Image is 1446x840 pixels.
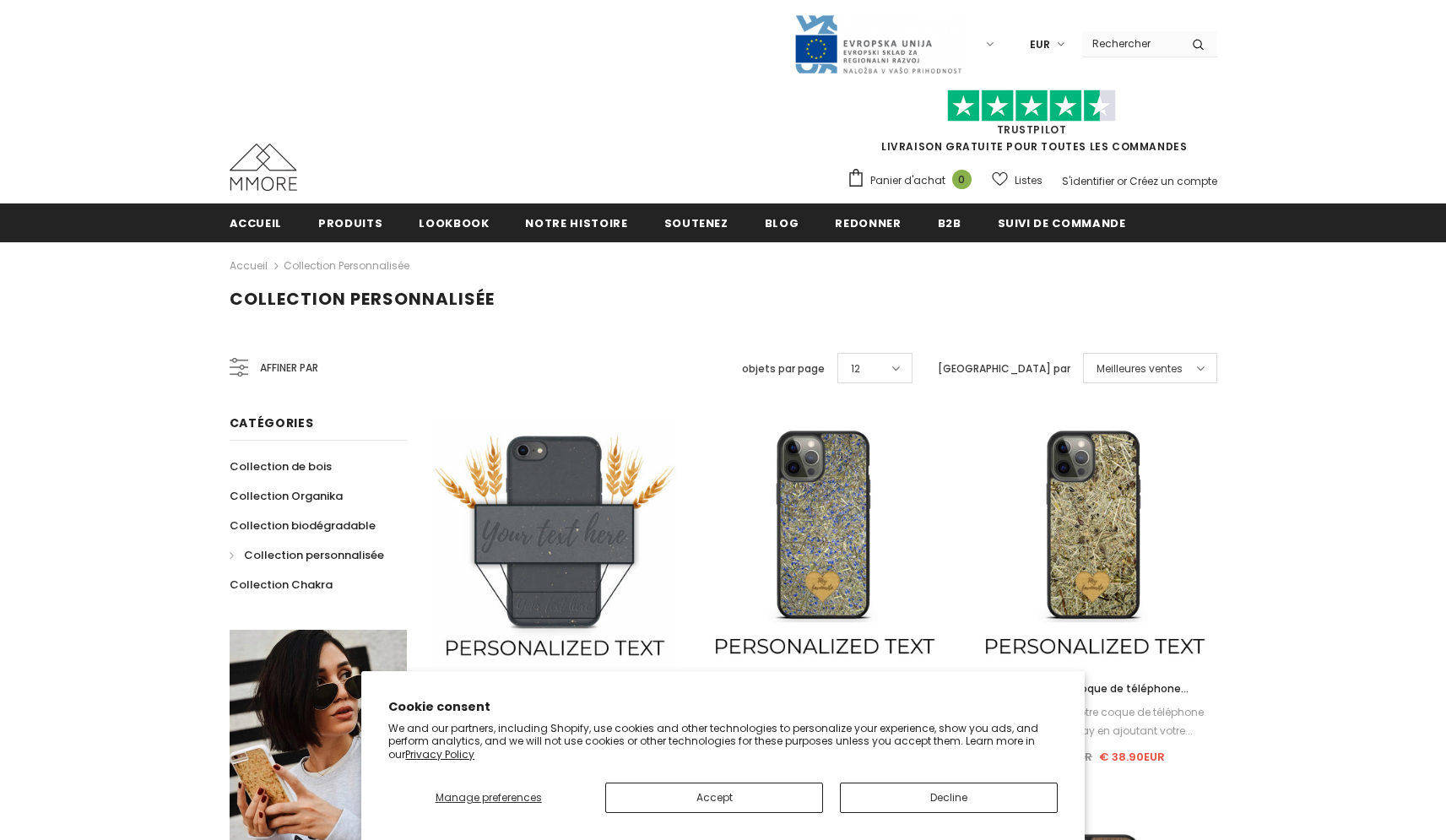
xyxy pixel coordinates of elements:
[938,203,961,241] a: B2B
[1030,36,1050,53] span: EUR
[318,203,382,241] a: Produits
[938,215,961,231] span: B2B
[419,203,489,241] a: Lookbook
[998,203,1126,241] a: Suivi de commande
[847,97,1217,154] span: LIVRAISON GRATUITE POUR TOUTES LES COMMANDES
[840,783,1058,813] button: Decline
[230,458,332,474] span: Collection de bois
[847,168,980,193] a: Panier d'achat 0
[1097,360,1183,377] span: Meilleures ventes
[995,681,1193,714] span: Alpine Hay - Coque de téléphone personnalisée - Cadeau personnalisé
[230,452,332,481] a: Collection de bois
[284,258,409,273] a: Collection personnalisée
[230,577,333,593] span: Collection Chakra
[938,360,1070,377] label: [GEOGRAPHIC_DATA] par
[230,570,333,599] a: Collection Chakra
[742,360,825,377] label: objets par page
[997,122,1067,137] a: TrustPilot
[870,172,945,189] span: Panier d'achat
[318,215,382,231] span: Produits
[230,415,314,431] span: Catégories
[388,698,1058,716] h2: Cookie consent
[1117,174,1127,188] span: or
[835,215,901,231] span: Redonner
[388,783,588,813] button: Manage preferences
[998,215,1126,231] span: Suivi de commande
[230,540,384,570] a: Collection personnalisée
[230,511,376,540] a: Collection biodégradable
[419,215,489,231] span: Lookbook
[605,783,823,813] button: Accept
[388,722,1058,761] p: We and our partners, including Shopify, use cookies and other technologies to personalize your ex...
[972,703,1216,740] div: ❤️ Personnalisez votre coque de téléphone Organic Alpine Hay en ajoutant votre...
[436,790,542,805] span: Manage preferences
[664,215,728,231] span: soutenez
[1015,172,1043,189] span: Listes
[793,14,962,75] img: Javni Razpis
[1062,174,1114,188] a: S'identifier
[230,481,343,511] a: Collection Organika
[1099,749,1165,765] span: € 38.90EUR
[664,203,728,241] a: soutenez
[405,747,474,761] a: Privacy Policy
[793,36,962,51] a: Javni Razpis
[765,203,799,241] a: Blog
[1024,749,1092,765] span: € 44.90EUR
[244,547,384,563] span: Collection personnalisée
[851,360,860,377] span: 12
[952,170,972,189] span: 0
[260,359,318,377] span: Affiner par
[230,488,343,504] span: Collection Organika
[230,518,376,534] span: Collection biodégradable
[230,256,268,276] a: Accueil
[1129,174,1217,188] a: Créez un compte
[972,680,1216,698] a: Alpine Hay - Coque de téléphone personnalisée - Cadeau personnalisé
[1082,31,1179,56] input: Search Site
[947,89,1116,122] img: Faites confiance aux étoiles pilotes
[992,165,1043,195] a: Listes
[765,215,799,231] span: Blog
[230,287,495,311] span: Collection personnalisée
[230,215,283,231] span: Accueil
[525,203,627,241] a: Notre histoire
[525,215,627,231] span: Notre histoire
[835,203,901,241] a: Redonner
[230,144,297,191] img: Cas MMORE
[230,203,283,241] a: Accueil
